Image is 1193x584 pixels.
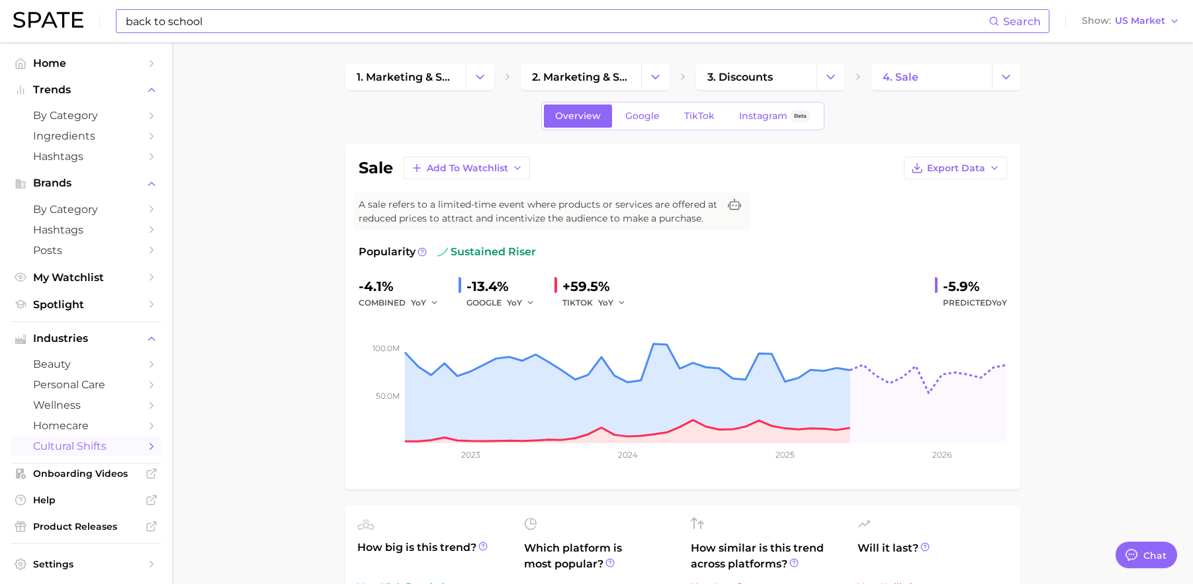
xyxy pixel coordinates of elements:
[11,220,161,240] a: Hashtags
[437,247,448,257] img: sustained riser
[11,354,161,374] a: beauty
[11,415,161,436] a: homecare
[555,110,601,122] span: Overview
[673,104,726,128] a: TikTok
[345,63,466,90] a: 1. marketing & sales
[617,450,637,460] tspan: 2024
[427,163,508,174] span: Add to Watchlist
[544,104,612,128] a: Overview
[775,450,795,460] tspan: 2025
[13,12,83,28] img: SPATE
[466,295,544,311] div: GOOGLE
[411,297,426,308] span: YoY
[871,63,992,90] a: 4. sale
[33,333,139,345] span: Industries
[359,295,448,311] div: combined
[739,110,787,122] span: Instagram
[858,540,1008,572] span: Will it last?
[992,63,1020,90] button: Change Category
[625,110,660,122] span: Google
[691,540,842,572] span: How similar is this trend across platforms?
[359,160,393,176] h1: sale
[507,295,535,311] button: YoY
[11,490,161,510] a: Help
[11,80,161,100] button: Trends
[33,298,139,311] span: Spotlight
[11,105,161,126] a: by Category
[598,295,627,311] button: YoY
[359,198,719,226] span: A sale refers to a limited-time event where products or services are offered at reduced prices to...
[507,297,522,308] span: YoY
[641,63,670,90] button: Change Category
[943,295,1007,311] span: Predicted
[707,71,773,83] span: 3. discounts
[33,440,139,452] span: cultural shifts
[11,374,161,395] a: personal care
[1079,13,1183,30] button: ShowUS Market
[11,329,161,349] button: Industries
[33,109,139,122] span: by Category
[927,163,985,174] span: Export Data
[437,244,536,260] span: sustained riser
[521,63,641,90] a: 2. marketing & sales
[794,110,807,122] span: Beta
[124,10,989,32] input: Search here for a brand, industry, or ingredient
[33,494,139,506] span: Help
[11,517,161,536] a: Product Releases
[33,521,139,532] span: Product Releases
[614,104,671,128] a: Google
[562,276,635,297] div: +59.5%
[817,63,845,90] button: Change Category
[33,203,139,216] span: by Category
[696,63,817,90] a: 3. discounts
[33,150,139,163] span: Hashtags
[404,157,530,179] button: Add to Watchlist
[33,358,139,370] span: beauty
[359,276,448,297] div: -4.1%
[411,295,439,311] button: YoY
[33,244,139,257] span: Posts
[359,244,416,260] span: Popularity
[33,271,139,284] span: My Watchlist
[11,240,161,261] a: Posts
[728,104,822,128] a: InstagramBeta
[992,298,1007,308] span: YoY
[33,558,139,570] span: Settings
[883,71,918,83] span: 4. sale
[11,395,161,415] a: wellness
[33,177,139,189] span: Brands
[1115,17,1165,24] span: US Market
[904,157,1007,179] button: Export Data
[33,399,139,411] span: wellness
[11,294,161,315] a: Spotlight
[11,126,161,146] a: Ingredients
[11,436,161,456] a: cultural shifts
[11,146,161,167] a: Hashtags
[357,71,455,83] span: 1. marketing & sales
[11,53,161,73] a: Home
[33,419,139,432] span: homecare
[33,57,139,69] span: Home
[11,199,161,220] a: by Category
[33,130,139,142] span: Ingredients
[1003,15,1041,28] span: Search
[466,276,544,297] div: -13.4%
[357,540,508,572] span: How big is this trend?
[466,63,494,90] button: Change Category
[33,468,139,480] span: Onboarding Videos
[532,71,630,83] span: 2. marketing & sales
[932,450,951,460] tspan: 2026
[943,276,1007,297] div: -5.9%
[11,464,161,483] a: Onboarding Videos
[33,84,139,96] span: Trends
[524,540,675,584] span: Which platform is most popular?
[11,554,161,574] a: Settings
[684,110,715,122] span: TikTok
[11,173,161,193] button: Brands
[598,297,613,308] span: YoY
[33,378,139,391] span: personal care
[11,267,161,288] a: My Watchlist
[461,450,480,460] tspan: 2023
[562,295,635,311] div: TIKTOK
[1082,17,1111,24] span: Show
